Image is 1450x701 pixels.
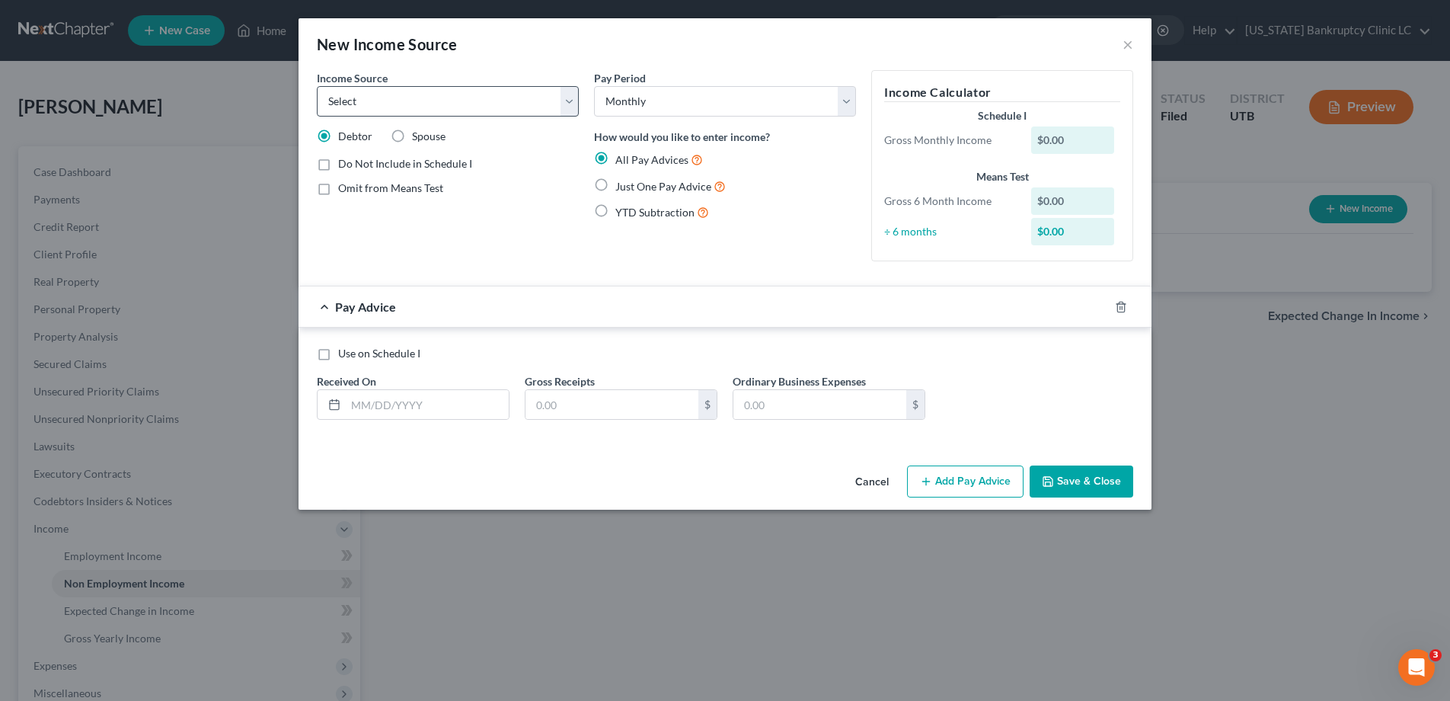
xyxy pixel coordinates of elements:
div: Schedule I [884,108,1120,123]
div: $ [906,390,925,419]
label: Ordinary Business Expenses [733,373,866,389]
span: Omit from Means Test [338,181,443,194]
span: YTD Subtraction [615,206,695,219]
div: ÷ 6 months [877,224,1024,239]
span: Income Source [317,72,388,85]
span: Received On [317,375,376,388]
div: Gross Monthly Income [877,133,1024,148]
button: Save & Close [1030,466,1133,498]
span: All Pay Advices [615,153,688,166]
label: How would you like to enter income? [594,129,770,145]
input: MM/DD/YYYY [346,390,509,419]
label: Gross Receipts [525,373,595,389]
label: Pay Period [594,70,646,86]
button: Add Pay Advice [907,466,1024,498]
div: $0.00 [1031,187,1115,215]
span: Just One Pay Advice [615,180,711,193]
span: Spouse [412,130,446,142]
input: 0.00 [525,390,698,419]
span: Do Not Include in Schedule I [338,157,472,170]
span: Debtor [338,130,372,142]
div: Means Test [884,169,1120,184]
h5: Income Calculator [884,83,1120,102]
input: 0.00 [733,390,906,419]
button: × [1123,35,1133,53]
div: $0.00 [1031,126,1115,154]
span: 3 [1429,649,1442,661]
iframe: Intercom live chat [1398,649,1435,686]
button: Cancel [843,467,901,498]
div: New Income Source [317,34,458,55]
div: $0.00 [1031,218,1115,245]
div: Gross 6 Month Income [877,194,1024,209]
span: Use on Schedule I [338,347,420,360]
div: $ [698,390,717,419]
span: Pay Advice [335,299,396,314]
